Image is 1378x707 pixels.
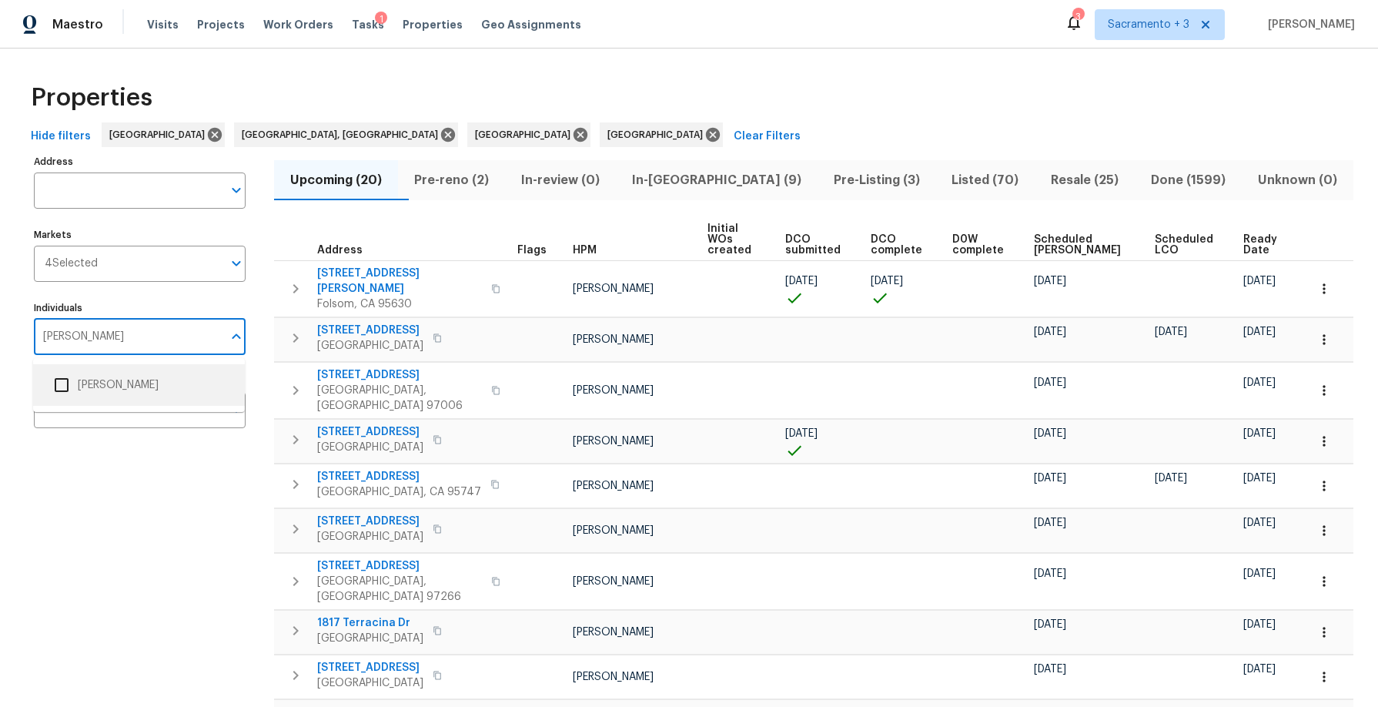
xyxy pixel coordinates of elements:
span: [STREET_ADDRESS] [317,323,423,338]
span: [GEOGRAPHIC_DATA] [607,127,709,142]
span: Pre-Listing (3) [827,169,927,191]
span: D0W complete [952,234,1008,256]
span: [STREET_ADDRESS] [317,558,482,574]
span: Projects [197,17,245,32]
span: [DATE] [1034,473,1066,484]
span: [PERSON_NAME] [573,283,654,294]
span: [DATE] [1155,473,1187,484]
span: Resale (25) [1044,169,1125,191]
span: Done (1599) [1144,169,1233,191]
span: [STREET_ADDRESS] [317,514,423,529]
span: [STREET_ADDRESS] [317,469,481,484]
span: [PERSON_NAME] [573,672,654,682]
span: [DATE] [1034,327,1066,337]
span: [DATE] [1243,428,1276,439]
span: 1817 Terracina Dr [317,615,423,631]
span: Unknown (0) [1251,169,1344,191]
span: [PERSON_NAME] [573,436,654,447]
span: [GEOGRAPHIC_DATA] [475,127,577,142]
label: Markets [34,230,246,240]
span: Scheduled [PERSON_NAME] [1034,234,1129,256]
span: HPM [573,245,597,256]
span: [PERSON_NAME] [1262,17,1355,32]
span: [DATE] [1034,568,1066,579]
span: Geo Assignments [481,17,581,32]
input: Search ... [34,319,222,355]
div: [GEOGRAPHIC_DATA] [467,122,590,147]
span: Clear Filters [734,127,801,146]
span: [STREET_ADDRESS] [317,660,423,675]
span: Upcoming (20) [283,169,389,191]
button: Close [226,326,247,347]
span: [STREET_ADDRESS] [317,424,423,440]
span: In-review (0) [514,169,607,191]
span: [STREET_ADDRESS] [317,367,482,383]
span: [DATE] [1243,518,1276,528]
span: [GEOGRAPHIC_DATA] [317,529,423,544]
span: [GEOGRAPHIC_DATA], CA 95747 [317,484,481,500]
span: [DATE] [1034,276,1066,286]
span: [DATE] [1243,276,1276,286]
span: [DATE] [785,276,818,286]
span: [DATE] [1034,428,1066,439]
span: [GEOGRAPHIC_DATA], [GEOGRAPHIC_DATA] [242,127,444,142]
button: Clear Filters [727,122,807,151]
button: Open [226,179,247,201]
span: Flags [517,245,547,256]
span: [DATE] [1034,518,1066,528]
span: [PERSON_NAME] [573,525,654,536]
span: [GEOGRAPHIC_DATA] [317,631,423,646]
span: [GEOGRAPHIC_DATA], [GEOGRAPHIC_DATA] 97006 [317,383,482,414]
span: In-[GEOGRAPHIC_DATA] (9) [625,169,808,191]
span: [GEOGRAPHIC_DATA] [317,338,423,353]
span: Listed (70) [945,169,1025,191]
span: [GEOGRAPHIC_DATA] [317,440,423,455]
span: [DATE] [1243,664,1276,675]
span: Properties [31,90,152,106]
div: 1 [375,12,387,27]
span: Address [317,245,363,256]
span: [DATE] [1155,327,1187,337]
span: Tasks [352,19,384,30]
span: [DATE] [871,276,903,286]
li: [PERSON_NAME] [45,369,232,401]
span: DCO submitted [785,234,845,256]
span: [DATE] [1034,377,1066,388]
span: Ready Date [1243,234,1281,256]
span: Maestro [52,17,103,32]
span: [DATE] [1243,327,1276,337]
span: Initial WOs created [707,223,760,256]
button: Open [226,253,247,274]
span: [PERSON_NAME] [573,334,654,345]
span: [DATE] [1034,619,1066,630]
span: [DATE] [1243,473,1276,484]
label: Individuals [34,303,246,313]
span: Folsom, CA 95630 [317,297,482,312]
span: Properties [403,17,463,32]
div: [GEOGRAPHIC_DATA], [GEOGRAPHIC_DATA] [234,122,458,147]
div: [GEOGRAPHIC_DATA] [600,122,723,147]
span: [GEOGRAPHIC_DATA] [317,675,423,691]
button: Hide filters [25,122,97,151]
span: [STREET_ADDRESS][PERSON_NAME] [317,266,482,297]
span: Scheduled LCO [1155,234,1217,256]
span: [DATE] [1243,377,1276,388]
span: Visits [147,17,179,32]
span: [GEOGRAPHIC_DATA] [109,127,211,142]
label: Address [34,157,246,166]
div: [GEOGRAPHIC_DATA] [102,122,225,147]
span: [DATE] [785,428,818,439]
span: Sacramento + 3 [1108,17,1189,32]
span: [DATE] [1243,619,1276,630]
span: [DATE] [1243,568,1276,579]
div: 3 [1072,9,1083,25]
span: [GEOGRAPHIC_DATA], [GEOGRAPHIC_DATA] 97266 [317,574,482,605]
span: [PERSON_NAME] [573,481,654,491]
span: [PERSON_NAME] [573,385,654,396]
span: Work Orders [263,17,333,32]
span: Pre-reno (2) [407,169,496,191]
span: 4 Selected [45,257,98,270]
span: [DATE] [1034,664,1066,675]
span: [PERSON_NAME] [573,627,654,638]
span: Hide filters [31,127,91,146]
